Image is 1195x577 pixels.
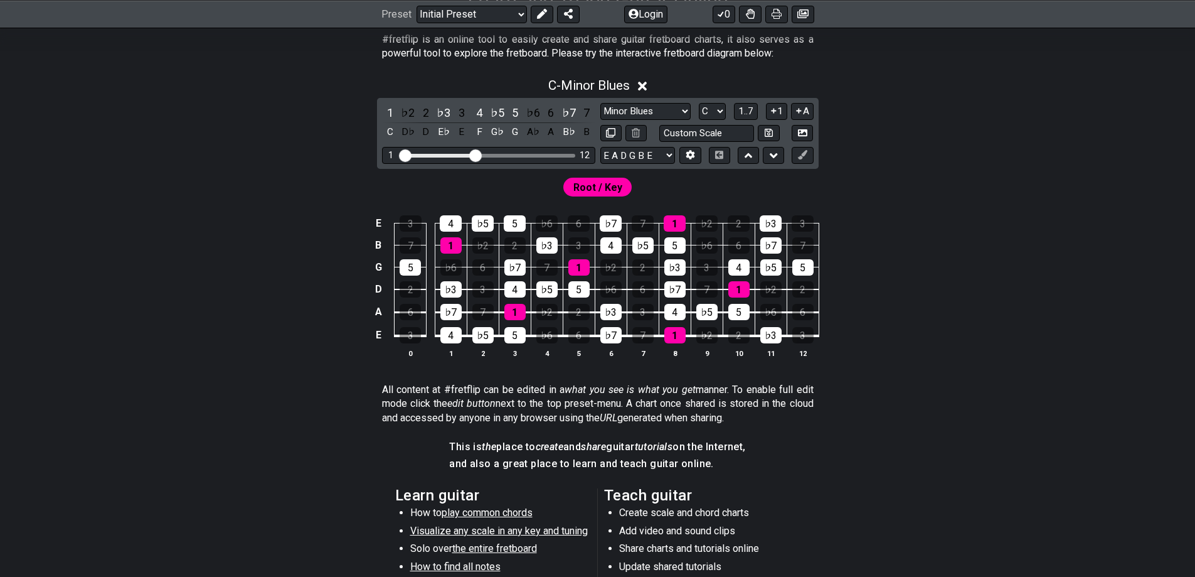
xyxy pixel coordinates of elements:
em: the [482,441,496,453]
div: ♭7 [504,259,526,276]
em: tutorials [635,441,673,453]
div: Visible fret range [382,147,595,164]
h2: Learn guitar [395,488,592,502]
th: 4 [531,347,563,360]
td: E [371,213,386,235]
div: 7 [792,237,814,254]
div: 4 [600,237,622,254]
div: 7 [632,215,654,232]
div: 6 [792,304,814,320]
div: 5 [728,304,750,320]
div: toggle pitch class [471,124,487,141]
td: G [371,256,386,278]
h4: This is place to and guitar on the Internet, [449,440,745,454]
div: ♭7 [600,327,622,343]
span: Preset [381,8,412,20]
select: Scale [600,103,691,120]
div: ♭5 [536,281,558,298]
button: 1..7 [734,103,758,120]
button: Store user defined scale [758,125,779,142]
button: Copy [600,125,622,142]
div: 2 [632,259,654,276]
div: ♭7 [664,281,686,298]
div: ♭2 [760,281,782,298]
p: All content at #fretflip can be edited in a manner. To enable full edit mode click the next to th... [382,383,814,425]
button: Share Preset [557,5,580,23]
div: 6 [728,237,750,254]
div: 3 [400,327,421,343]
div: 1 [440,237,462,254]
li: Solo over [410,542,589,559]
div: 1 [568,259,590,276]
div: 7 [536,259,558,276]
button: Edit Preset [531,5,553,23]
div: ♭6 [440,259,462,276]
div: ♭3 [760,215,782,232]
select: Tonic/Root [699,103,726,120]
button: Login [624,5,667,23]
div: 4 [440,215,462,232]
span: How to find all notes [410,561,501,573]
div: 2 [728,215,750,232]
div: toggle pitch class [525,124,541,141]
button: Move up [738,147,759,164]
em: create [536,441,563,453]
div: ♭2 [696,215,718,232]
div: ♭2 [536,304,558,320]
button: Create Image [792,125,813,142]
div: toggle pitch class [435,124,452,141]
div: toggle pitch class [507,124,523,141]
div: 1 [388,150,393,161]
div: 7 [696,281,718,298]
div: 3 [792,327,814,343]
div: 5 [792,259,814,276]
div: ♭6 [696,237,718,254]
div: 7 [400,237,421,254]
div: ♭3 [664,259,686,276]
button: Edit Tuning [679,147,701,164]
div: toggle scale degree [454,104,470,121]
button: Print [765,5,788,23]
th: 8 [659,347,691,360]
div: ♭2 [600,259,622,276]
div: toggle pitch class [400,124,416,141]
div: ♭6 [536,215,558,232]
div: ♭3 [760,327,782,343]
div: 3 [472,281,494,298]
div: ♭7 [760,237,782,254]
div: ♭6 [760,304,782,320]
th: 2 [467,347,499,360]
button: Toggle horizontal chord view [709,147,730,164]
div: ♭5 [760,259,782,276]
td: A [371,301,386,324]
div: toggle scale degree [400,104,416,121]
div: ♭5 [696,304,718,320]
span: the entire fretboard [452,542,537,554]
div: 2 [504,237,526,254]
td: E [371,323,386,347]
th: 10 [723,347,755,360]
th: 3 [499,347,531,360]
div: 3 [696,259,718,276]
div: 2 [400,281,421,298]
th: 5 [563,347,595,360]
div: 5 [504,327,526,343]
em: share [581,441,606,453]
li: Share charts and tutorials online [619,542,798,559]
div: 1 [664,327,686,343]
div: 3 [792,215,814,232]
span: First enable full edit mode to edit [573,178,622,197]
div: 3 [632,304,654,320]
div: 6 [472,259,494,276]
div: toggle scale degree [561,104,577,121]
div: 6 [568,327,590,343]
div: toggle scale degree [435,104,452,121]
div: ♭2 [472,237,494,254]
select: Tuning [600,147,675,164]
button: 0 [713,5,735,23]
div: ♭5 [472,327,494,343]
div: toggle pitch class [382,124,398,141]
div: 4 [728,259,750,276]
div: toggle scale degree [543,104,559,121]
button: Toggle Dexterity for all fretkits [739,5,762,23]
